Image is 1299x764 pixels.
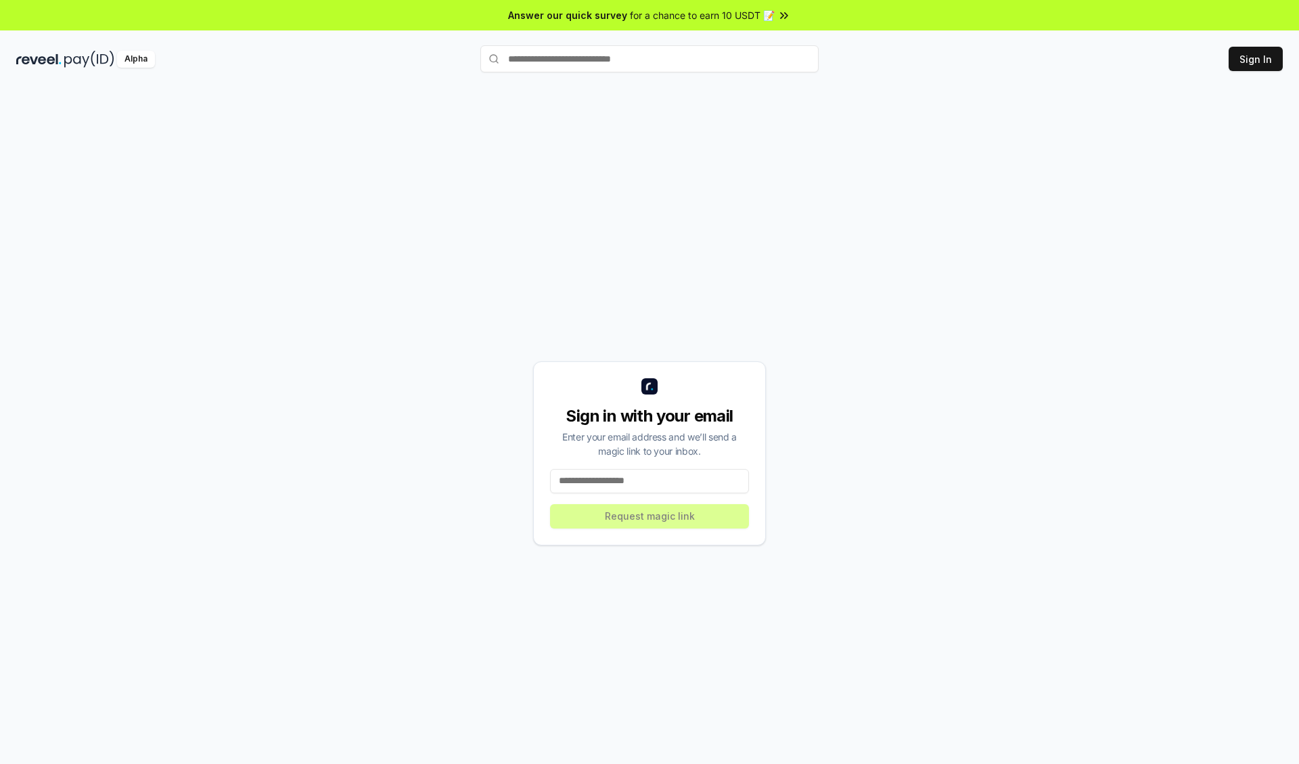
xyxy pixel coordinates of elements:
button: Sign In [1229,47,1283,71]
img: reveel_dark [16,51,62,68]
div: Enter your email address and we’ll send a magic link to your inbox. [550,430,749,458]
img: logo_small [641,378,658,395]
div: Sign in with your email [550,405,749,427]
span: Answer our quick survey [508,8,627,22]
img: pay_id [64,51,114,68]
div: Alpha [117,51,155,68]
span: for a chance to earn 10 USDT 📝 [630,8,775,22]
